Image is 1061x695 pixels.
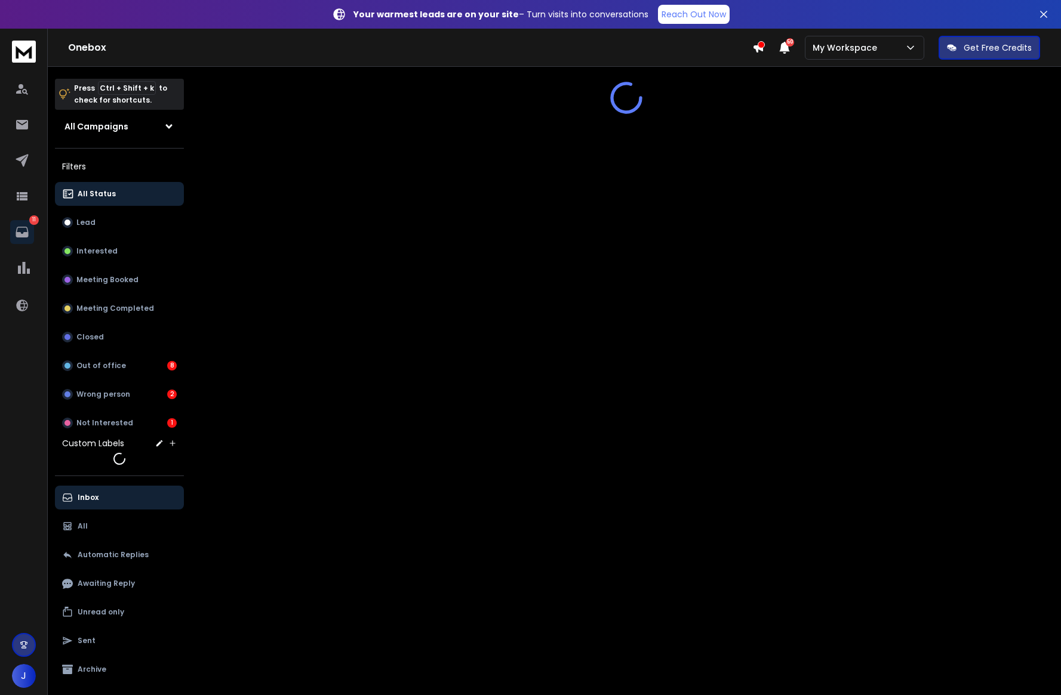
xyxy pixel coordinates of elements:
button: Out of office8 [55,354,184,378]
button: Awaiting Reply [55,572,184,595]
p: Meeting Booked [76,275,139,285]
button: Automatic Replies [55,543,184,567]
div: 8 [167,361,177,370]
span: Ctrl + Shift + k [98,81,156,95]
p: My Workspace [813,42,882,54]
h3: Custom Labels [62,437,124,449]
p: Interested [76,246,118,256]
p: Closed [76,332,104,342]
button: Lead [55,211,184,234]
p: All [78,521,88,531]
p: Meeting Completed [76,304,154,313]
button: Wrong person2 [55,382,184,406]
button: Interested [55,239,184,263]
p: Press to check for shortcuts. [74,82,167,106]
button: Inbox [55,486,184,509]
p: Lead [76,218,96,227]
span: 50 [786,38,794,47]
button: J [12,664,36,688]
p: Unread only [78,607,124,617]
p: Archive [78,665,106,674]
p: All Status [78,189,116,199]
button: Get Free Credits [939,36,1040,60]
h1: All Campaigns [64,121,128,132]
button: Unread only [55,600,184,624]
p: Automatic Replies [78,550,149,560]
h3: Filters [55,158,184,175]
h1: Onebox [68,41,752,55]
div: 1 [167,418,177,428]
p: Awaiting Reply [78,579,135,588]
button: Closed [55,325,184,349]
button: Not Interested1 [55,411,184,435]
p: Get Free Credits [964,42,1032,54]
p: Inbox [78,493,99,502]
strong: Your warmest leads are on your site [353,8,519,20]
a: 11 [10,220,34,244]
p: – Turn visits into conversations [353,8,648,20]
p: Wrong person [76,390,130,399]
p: Sent [78,636,96,645]
p: Reach Out Now [662,8,726,20]
a: Reach Out Now [658,5,730,24]
button: All Status [55,182,184,206]
button: Meeting Completed [55,296,184,320]
button: All [55,514,184,538]
button: Archive [55,657,184,681]
div: 2 [167,390,177,399]
img: logo [12,41,36,63]
p: 11 [29,215,39,225]
p: Not Interested [76,418,133,428]
button: Sent [55,629,184,653]
button: All Campaigns [55,115,184,138]
p: Out of office [76,361,126,370]
button: Meeting Booked [55,268,184,292]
